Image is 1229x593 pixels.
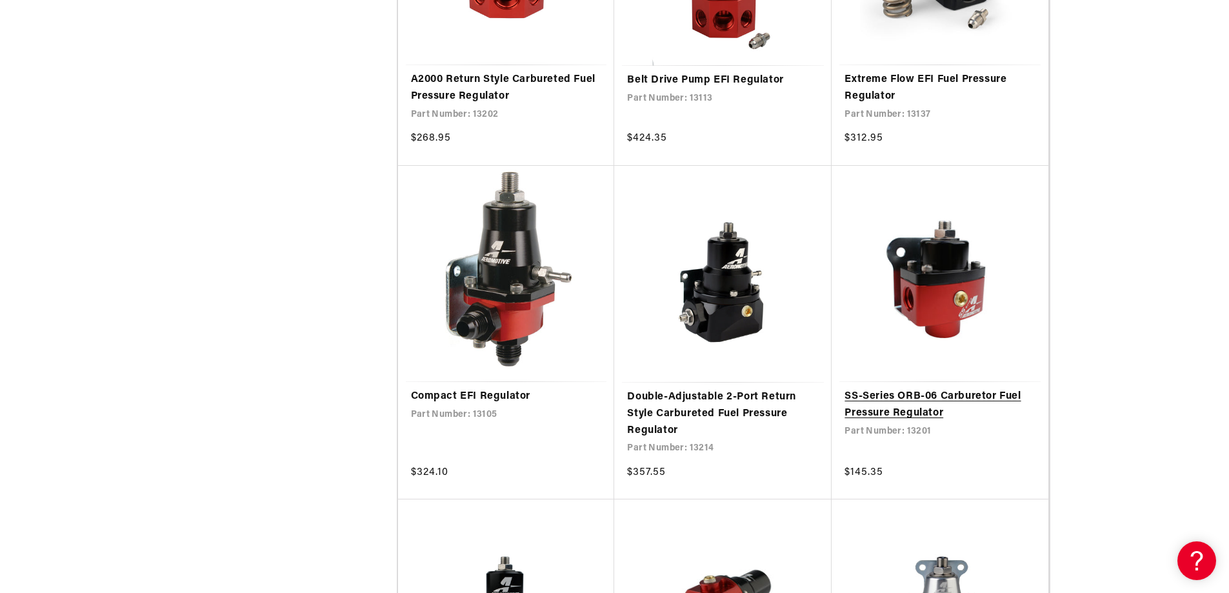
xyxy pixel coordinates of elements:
[844,72,1035,105] a: Extreme Flow EFI Fuel Pressure Regulator
[627,72,819,89] a: Belt Drive Pump EFI Regulator
[844,388,1035,421] a: SS-Series ORB-06 Carburetor Fuel Pressure Regulator
[411,72,602,105] a: A2000 Return Style Carbureted Fuel Pressure Regulator
[411,388,602,405] a: Compact EFI Regulator
[627,389,819,439] a: Double-Adjustable 2-Port Return Style Carbureted Fuel Pressure Regulator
